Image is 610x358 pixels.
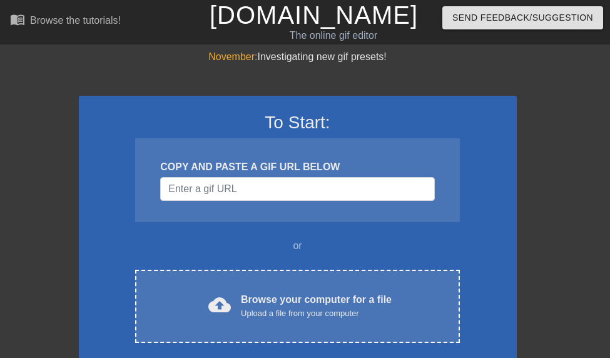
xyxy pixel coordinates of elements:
div: or [111,238,484,253]
span: November: [208,51,257,62]
div: Browse your computer for a file [241,292,392,320]
input: Username [160,177,434,201]
span: cloud_upload [208,294,231,316]
button: Send Feedback/Suggestion [442,6,603,29]
a: [DOMAIN_NAME] [210,1,418,29]
h3: To Start: [95,112,501,133]
div: The online gif editor [210,28,457,43]
a: Browse the tutorials! [10,12,121,31]
span: Send Feedback/Suggestion [452,10,593,26]
div: Browse the tutorials! [30,15,121,26]
span: menu_book [10,12,25,27]
div: Upload a file from your computer [241,307,392,320]
div: Investigating new gif presets! [79,49,517,64]
div: COPY AND PASTE A GIF URL BELOW [160,160,434,175]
